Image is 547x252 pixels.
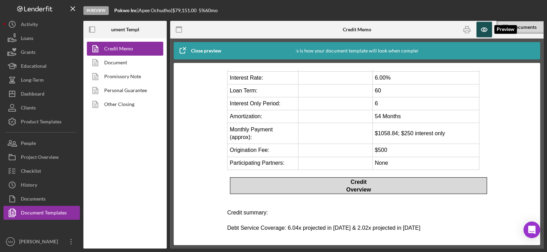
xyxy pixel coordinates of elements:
[87,97,160,111] a: Other Closing
[172,8,199,13] div: $79,151.00
[523,221,540,238] div: Open Intercom Messenger
[114,8,139,13] div: |
[342,27,371,32] b: Credit Memo
[21,164,41,180] div: Checklist
[83,6,109,15] div: In Review
[3,192,80,206] button: Documents
[87,56,160,70] a: Document
[8,240,13,244] text: NM
[102,27,148,32] b: Document Templates
[3,235,80,249] button: NM[PERSON_NAME]
[87,42,160,56] a: Credit Memo
[3,206,80,220] button: Document Templates
[3,164,80,178] button: Checklist
[222,70,492,238] iframe: Rich Text Area
[512,24,544,30] div: Documents
[87,83,160,97] a: Personal Guarantee
[174,44,228,58] button: Close preview
[290,42,424,59] div: This is how your document template will look when completed
[21,192,45,208] div: Documents
[87,70,160,83] a: Promissory Note
[205,8,218,13] div: 60 mo
[21,178,37,194] div: History
[3,178,80,192] button: History
[199,8,205,13] div: 5 %
[21,206,67,221] div: Document Templates
[17,235,63,250] div: [PERSON_NAME]
[191,44,221,58] div: Close preview
[139,8,172,13] div: Apee Ochudho |
[114,7,137,13] b: Pokwo Inc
